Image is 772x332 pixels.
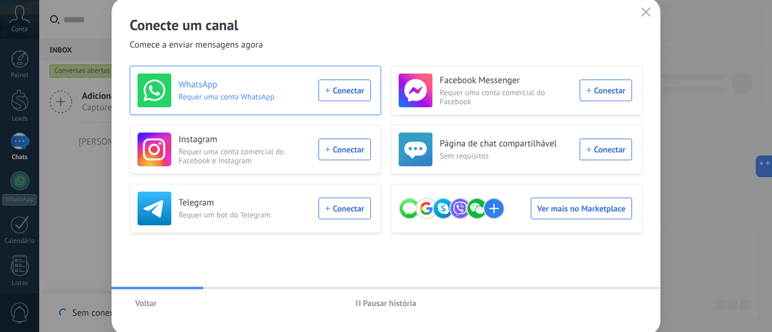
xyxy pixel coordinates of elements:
[440,75,572,87] h3: Facebook Messenger
[130,16,642,34] h2: Conecte um canal
[179,197,311,209] h3: Telegram
[179,92,311,101] span: Requer uma conta WhatsApp
[179,210,311,219] span: Requer um bot do Telegram
[135,299,157,307] span: Voltar
[179,147,311,165] span: Requer uma conta comercial do Facebook e Instagram
[179,79,311,91] h3: WhatsApp
[440,151,572,160] span: Sem requisitos
[363,299,417,307] span: Pausar história
[130,39,263,51] span: Comece a enviar mensagens agora
[350,294,422,312] button: Pausar história
[440,88,572,106] span: Requer uma conta comercial do Facebook
[440,138,572,150] h3: Página de chat compartilhável
[179,134,311,146] h3: Instagram
[130,294,162,312] button: Voltar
